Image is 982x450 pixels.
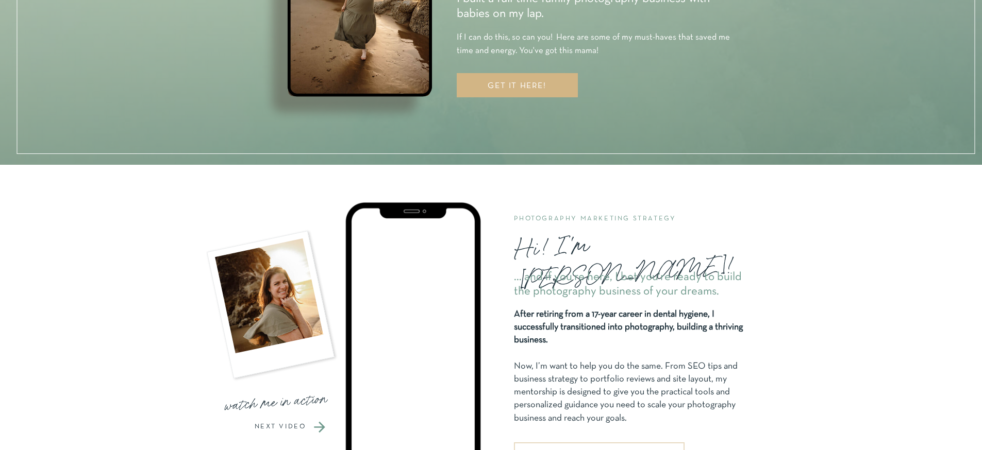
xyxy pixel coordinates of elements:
[245,424,316,430] a: NEXT VIDEO
[514,308,749,427] p: Now, I’m want to help you do the same. From SEO tips and business strategy to portfolio reviews a...
[469,82,566,92] a: GET IT HERE!
[457,31,740,73] h3: If I can do this, so can you! Here are some of my must-haves that saved me time and energy. You'v...
[209,389,327,418] p: watch me in action
[514,270,749,301] p: ... and if you're here, I bet you're ready to build the photography business of your dreams.
[514,219,734,270] p: Hi! I'm [PERSON_NAME]!
[514,215,727,223] h2: Photography Marketing Strategy
[514,310,743,344] b: After retiring from a 17-year career in dental hygiene, I successfully transitioned into photogra...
